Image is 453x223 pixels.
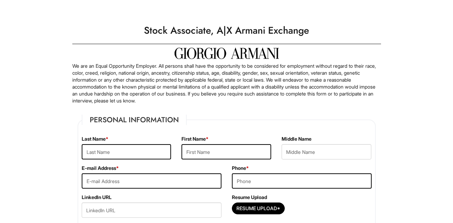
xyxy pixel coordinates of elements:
input: Phone [232,173,372,189]
label: Middle Name [282,135,312,142]
input: Middle Name [282,144,371,159]
label: Last Name [82,135,108,142]
img: Giorgio Armani [175,48,279,59]
h1: Stock Associate, A|X Armani Exchange [69,21,385,40]
input: E-mail Address [82,173,221,189]
label: First Name [181,135,209,142]
input: First Name [181,144,271,159]
legend: Personal Information [82,115,187,125]
input: Last Name [82,144,171,159]
label: LinkedIn URL [82,194,112,201]
input: LinkedIn URL [82,203,221,218]
label: E-mail Address [82,165,119,172]
label: Resume Upload [232,194,267,201]
button: Resume Upload*Resume Upload* [232,203,285,214]
p: We are an Equal Opportunity Employer. All persons shall have the opportunity to be considered for... [72,63,381,104]
label: Phone [232,165,249,172]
